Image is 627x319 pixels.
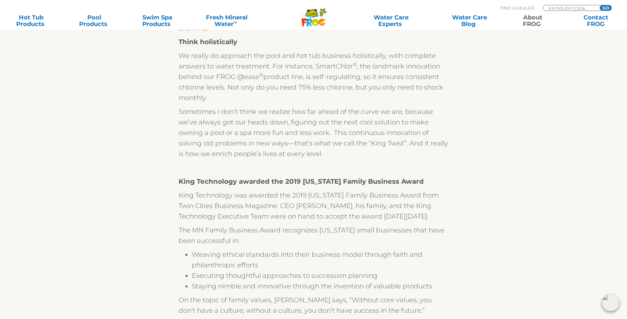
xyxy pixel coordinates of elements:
a: AboutFROG [508,14,557,27]
a: Hot TubProducts [7,14,56,27]
li: Weaving ethical standards into their business model through faith and philanthropic efforts [192,249,449,270]
p: We really do approach the pool and hot tub business holistically, with complete answers to water ... [179,50,449,103]
p: Find A Dealer [500,5,534,11]
a: Water CareExperts [351,14,431,27]
li: Executing thoughtful approaches to succession planning [192,270,449,281]
sup: ® [259,72,263,78]
a: Swim SpaProducts [133,14,182,27]
a: Water CareBlog [445,14,494,27]
p: The MN Family Business Award recognizes [US_STATE] small businesses that have been successful in: [179,225,449,246]
sup: ∞ [234,19,237,25]
p: On the topic of family values, [PERSON_NAME] says, “Without core values, you don’t have a culture... [179,295,449,316]
img: openIcon [602,294,619,311]
input: GO [600,5,612,11]
a: PoolProducts [70,14,119,27]
p: King Technology was awarded the 2019 [US_STATE] Family Business Award from Twin Cities Business M... [179,190,449,222]
strong: Think holistically [179,38,237,46]
sup: ® [353,61,357,67]
p: Sometimes I don’t think we realize how far ahead of the curve we are, because we’ve always got ou... [179,106,449,159]
a: Fresh MineralWater∞ [196,14,257,27]
input: Zip Code Form [548,5,592,11]
strong: King Technology awarded the 2019 [US_STATE] Family Business Award [179,177,424,185]
a: ContactFROG [571,14,620,27]
li: Staying nimble and innovative through the invention of valuable products [192,281,449,291]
